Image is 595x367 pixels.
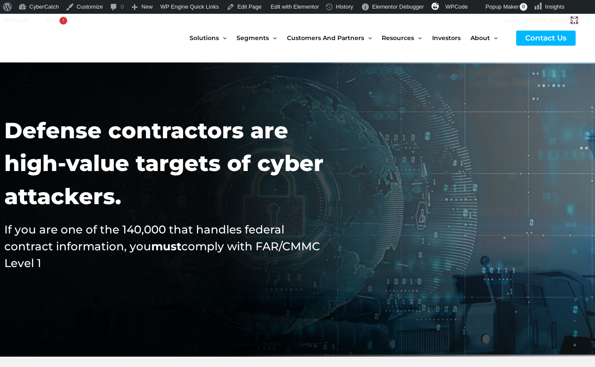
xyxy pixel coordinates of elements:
[287,20,364,56] span: Customers and Partners
[59,17,67,25] div: !
[15,20,118,56] img: CyberCatch
[219,20,227,56] span: Menu Toggle
[190,20,219,56] span: Solutions
[520,3,527,11] span: 0
[46,17,57,24] span: SEO
[522,17,568,24] span: [PERSON_NAME]
[432,20,470,56] a: Investors
[4,221,329,272] h2: If you are one of the 140,000 that handles federal contract information, you comply with FAR/CMMC...
[501,14,582,28] a: Howdy,
[151,239,181,253] b: must
[470,20,490,56] span: About
[190,20,508,56] nav: Site Navigation: New Main Menu
[414,20,422,56] span: Menu Toggle
[432,20,461,56] span: Investors
[4,114,329,213] h2: Defense contractors are high-value targets of cyber attackers.
[516,31,576,46] a: Contact Us
[382,20,414,56] span: Resources
[269,20,277,56] span: Menu Toggle
[237,20,269,56] span: Segments
[271,3,319,10] span: Edit with Elementor
[431,2,439,10] img: svg+xml;base64,PHN2ZyB4bWxucz0iaHR0cDovL3d3dy53My5vcmcvMjAwMC9zdmciIHZpZXdCb3g9IjAgMCAzMiAzMiI+PG...
[364,20,372,56] span: Menu Toggle
[490,20,498,56] span: Menu Toggle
